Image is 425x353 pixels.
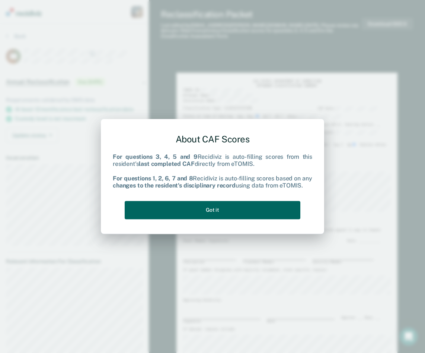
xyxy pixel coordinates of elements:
b: For questions 1, 2, 6, 7 and 8 [113,175,193,182]
button: Got it [125,201,300,219]
b: last completed CAF [139,161,194,168]
div: About CAF Scores [113,128,312,151]
b: changes to the resident's disciplinary record [113,182,236,189]
div: Recidiviz is auto-filling scores from this resident's directly from eTOMIS. Recidiviz is auto-fil... [113,154,312,189]
b: For questions 3, 4, 5 and 9 [113,154,198,161]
